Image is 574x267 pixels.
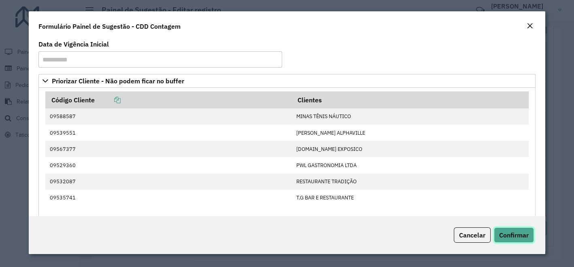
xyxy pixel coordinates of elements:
button: Fechar [524,21,536,32]
font: Data de Vigência Inicial [38,40,109,48]
span: Cancelar [459,231,485,239]
font: Observações [45,215,84,223]
span: Priorizar Cliente - Não podem ficar no buffer [52,78,184,84]
td: [PERSON_NAME] ALPHAVILLE [292,125,529,141]
td: MINAS TÊNIS NÁUTICO [292,108,529,125]
button: Cancelar [454,227,491,243]
td: PWL GASTRONOMIA LTDA [292,157,529,173]
h4: Formulário Painel de Sugestão - CDD Contagem [38,21,181,31]
td: 09532087 [45,174,292,190]
td: [DOMAIN_NAME] EXPOSICO [292,141,529,157]
td: RESTAURANTE TRADIÇÃO [292,174,529,190]
td: 09539551 [45,125,292,141]
a: Priorizar Cliente - Não podem ficar no buffer [38,74,536,88]
a: Copiar [95,96,121,104]
font: Clientes [298,96,322,104]
td: T.G BAR E RESTAURANTE [292,190,529,206]
button: Confirmar [494,227,534,243]
em: Fechar [527,23,533,29]
td: 09529360 [45,157,292,173]
span: Confirmar [499,231,529,239]
font: Código Cliente [51,96,95,104]
td: 09535741 [45,190,292,206]
td: 09588587 [45,108,292,125]
td: 09567377 [45,141,292,157]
